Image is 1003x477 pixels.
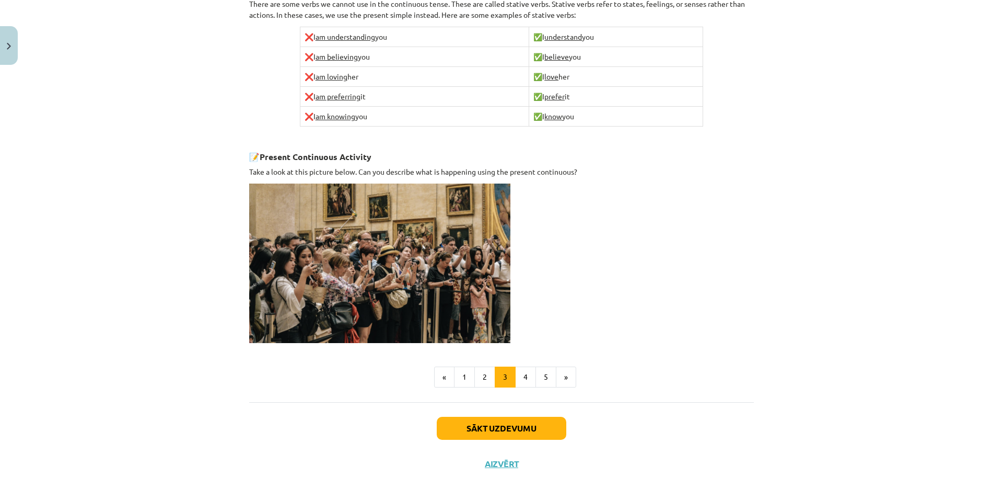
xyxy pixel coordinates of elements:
[249,166,754,177] p: Take a look at this picture below. Can you describe what is happening using the present continuous?
[544,92,565,101] u: prefer
[533,32,542,41] span: ✅
[533,92,542,101] span: ✅
[316,92,360,101] u: am preferring
[529,107,703,127] td: I you
[529,47,703,67] td: I you
[316,72,347,81] u: am loving
[316,32,375,41] u: am understanding
[529,27,703,47] td: I you
[437,417,566,440] button: Sākt uzdevumu
[300,47,529,67] td: I you
[316,111,355,121] u: am knowing
[300,67,529,87] td: I her
[529,67,703,87] td: I her
[316,52,358,61] u: am believing
[533,52,542,61] span: ✅
[533,111,542,121] span: ✅
[544,52,569,61] u: believe
[305,32,313,41] span: ❌
[305,92,313,101] span: ❌
[300,107,529,127] td: I you
[249,144,754,163] h3: 📝
[474,367,495,388] button: 2
[300,87,529,107] td: I it
[535,367,556,388] button: 5
[434,367,454,388] button: «
[556,367,576,388] button: »
[249,367,754,388] nav: Page navigation example
[495,367,516,388] button: 3
[515,367,536,388] button: 4
[260,151,371,162] strong: Present Continuous Activity
[482,459,521,469] button: Aizvērt
[544,111,562,121] u: know
[305,52,313,61] span: ❌
[544,72,558,81] u: love
[7,43,11,50] img: icon-close-lesson-0947bae3869378f0d4975bcd49f059093ad1ed9edebbc8119c70593378902aed.svg
[305,72,313,81] span: ❌
[305,111,313,121] span: ❌
[544,32,582,41] u: understand
[300,27,529,47] td: I you
[533,72,542,81] span: ✅
[529,87,703,107] td: I it
[454,367,475,388] button: 1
